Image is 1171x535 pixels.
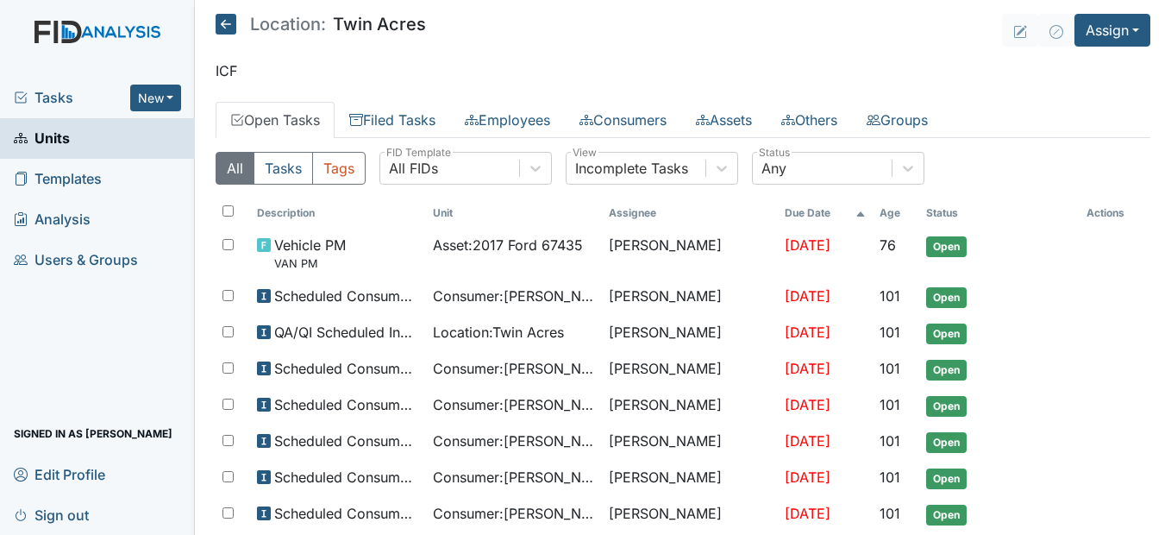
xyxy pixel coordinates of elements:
span: Open [926,360,967,381]
small: VAN PM [274,255,346,272]
a: Employees [450,102,565,138]
span: 101 [880,432,900,450]
td: [PERSON_NAME] [602,460,778,496]
span: Consumer : [PERSON_NAME] [433,503,595,524]
span: [DATE] [785,360,830,377]
span: Consumer : [PERSON_NAME] [433,358,595,379]
a: Open Tasks [216,102,335,138]
span: Scheduled Consumer Chart Review [274,503,419,524]
td: [PERSON_NAME] [602,424,778,460]
span: Scheduled Consumer Chart Review [274,431,419,451]
th: Assignee [602,198,778,228]
span: [DATE] [785,469,830,486]
span: Vehicle PM VAN PM [274,235,346,272]
span: Open [926,287,967,308]
span: 76 [880,236,896,254]
div: Incomplete Tasks [575,158,688,179]
span: [DATE] [785,287,830,305]
td: [PERSON_NAME] [602,351,778,387]
td: [PERSON_NAME] [602,496,778,532]
span: [DATE] [785,396,830,413]
span: 101 [880,324,900,341]
p: ICF [216,60,1150,81]
span: Consumer : [PERSON_NAME][GEOGRAPHIC_DATA] [433,394,595,415]
h5: Twin Acres [216,14,426,35]
span: Units [14,125,70,152]
span: Open [926,396,967,417]
span: Edit Profile [14,461,105,488]
span: [DATE] [785,432,830,450]
span: 101 [880,396,900,413]
span: Scheduled Consumer Chart Review [274,467,419,488]
span: Location: [250,16,326,33]
button: All [216,152,254,185]
th: Actions [1080,198,1150,228]
span: Location : Twin Acres [433,322,564,343]
button: Tags [312,152,366,185]
button: Assign [1074,14,1150,47]
span: 101 [880,287,900,305]
span: Consumer : [PERSON_NAME] [433,467,595,488]
span: Scheduled Consumer Chart Review [274,286,419,306]
span: Scheduled Consumer Chart Review [274,358,419,379]
td: [PERSON_NAME] [602,315,778,351]
span: 101 [880,469,900,486]
a: Filed Tasks [335,102,450,138]
span: QA/QI Scheduled Inspection [274,322,419,343]
th: Toggle SortBy [426,198,602,228]
div: Any [761,158,786,179]
span: Scheduled Consumer Chart Review [274,394,419,415]
span: Consumer : [PERSON_NAME] [433,286,595,306]
span: 101 [880,505,900,522]
span: 101 [880,360,900,377]
span: Sign out [14,501,89,528]
span: Signed in as [PERSON_NAME] [14,420,172,447]
span: [DATE] [785,505,830,522]
span: [DATE] [785,324,830,341]
span: Open [926,505,967,526]
span: Templates [14,166,102,192]
span: Users & Groups [14,247,138,274]
span: Open [926,236,967,257]
th: Toggle SortBy [919,198,1080,228]
span: [DATE] [785,236,830,254]
button: Tasks [254,152,313,185]
span: Open [926,469,967,489]
a: Assets [681,102,767,138]
td: [PERSON_NAME] [602,387,778,424]
td: [PERSON_NAME] [602,228,778,279]
th: Toggle SortBy [778,198,873,228]
span: Consumer : [PERSON_NAME] [433,431,595,451]
div: Type filter [216,152,366,185]
a: Others [767,102,852,138]
span: Open [926,432,967,453]
span: Analysis [14,206,91,233]
span: Open [926,324,967,344]
th: Toggle SortBy [873,198,919,228]
div: All FIDs [389,158,438,179]
span: Asset : 2017 Ford 67435 [433,235,583,255]
input: Toggle All Rows Selected [222,205,234,217]
th: Toggle SortBy [250,198,426,228]
button: New [130,85,182,111]
a: Consumers [565,102,681,138]
a: Groups [852,102,942,138]
td: [PERSON_NAME] [602,279,778,315]
a: Tasks [14,87,130,108]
